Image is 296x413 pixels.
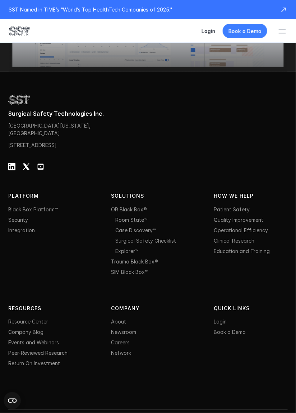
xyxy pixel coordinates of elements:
[214,319,227,325] a: Login
[9,6,273,13] p: SST Named in TIME’s “World’s Top HealthTech Companies of 2025."
[214,206,250,212] a: Patient Safety
[214,238,254,244] a: Clinical Research
[8,110,288,118] p: Surgical Safety Technologies Inc.
[214,329,246,335] a: Book a Demo
[8,329,43,335] a: Company Blog
[8,192,53,200] p: PLATFORM
[8,93,30,106] img: SST logo
[8,350,68,356] a: Peer-Reviewed Research
[8,304,71,312] p: Resources
[8,319,48,325] a: Resource Center
[9,25,30,37] img: SST logo
[111,206,147,212] a: OR Black Box®
[111,192,157,200] p: Solutions
[115,227,156,233] a: Case Discovery™
[8,122,94,137] p: [GEOGRAPHIC_DATA][US_STATE], [GEOGRAPHIC_DATA]
[214,304,250,312] p: QUICK LINKS
[111,269,148,275] a: SIM Black Box™
[4,392,21,409] button: Open CMP widget
[228,27,262,35] p: Book a Demo
[37,163,44,170] img: Youtube Logo
[8,340,59,346] a: Events and Webinars
[214,217,263,223] a: Quality Improvement
[111,350,131,356] a: Network
[115,248,138,254] a: Explorer™
[111,319,126,325] a: About
[111,304,142,312] p: Company
[115,217,147,223] a: Room State™
[111,258,158,265] a: Trauma Black Box®
[214,192,258,200] p: HOW WE HELP
[8,206,58,212] a: Black Box Platform™
[214,227,268,233] a: Operational Efficiency
[8,217,28,223] a: Security
[214,248,270,254] a: Education and Training
[115,238,176,244] a: Surgical Safety Checklist
[8,361,60,367] a: Return On Investment
[111,329,136,335] a: Newsroom
[202,28,216,34] a: Login
[8,227,35,233] a: Integration
[111,340,130,346] a: Careers
[8,141,78,149] p: [STREET_ADDRESS]
[223,24,267,38] a: Book a Demo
